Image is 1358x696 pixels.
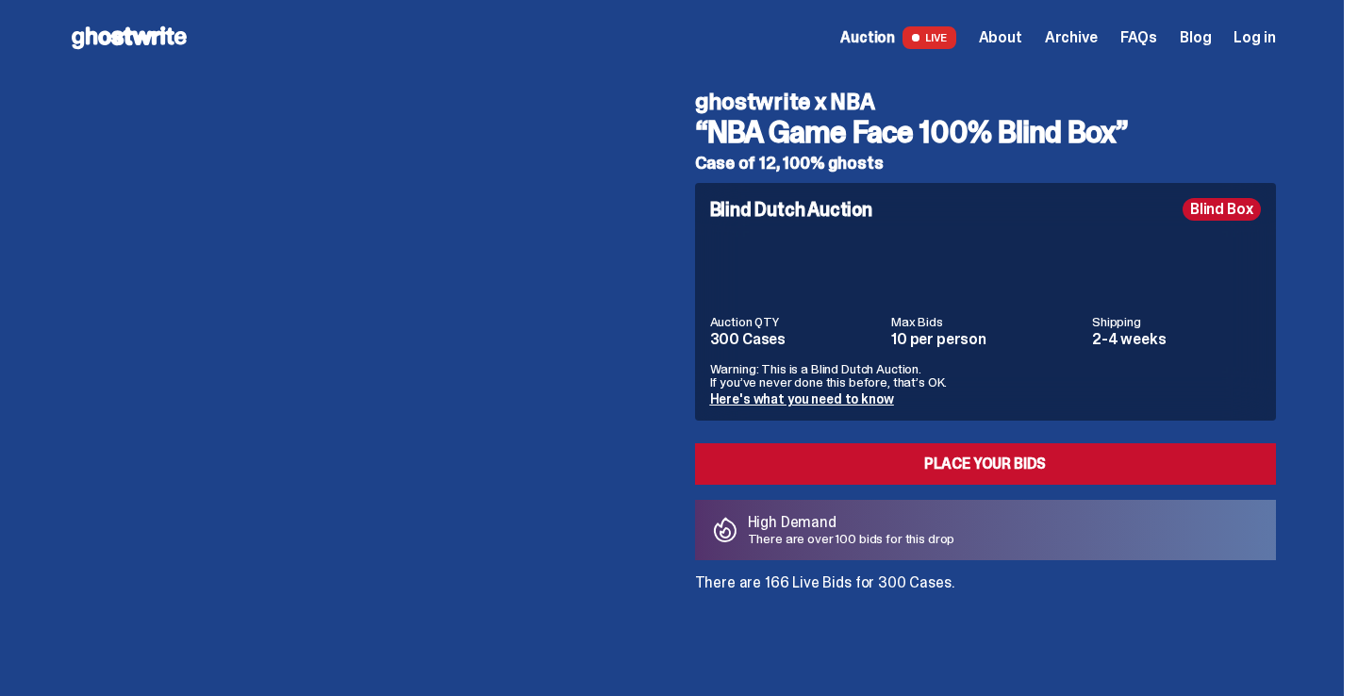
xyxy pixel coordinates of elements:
p: There are 166 Live Bids for 300 Cases. [695,575,1276,590]
span: LIVE [903,26,956,49]
a: Blog [1180,30,1211,45]
a: About [979,30,1022,45]
a: FAQs [1120,30,1157,45]
h5: Case of 12, 100% ghosts [695,155,1276,172]
dd: 10 per person [891,332,1081,347]
p: There are over 100 bids for this drop [748,532,955,545]
span: Auction [840,30,895,45]
h4: Blind Dutch Auction [710,200,872,219]
p: High Demand [748,515,955,530]
a: Place your Bids [695,443,1276,485]
a: Archive [1045,30,1098,45]
dd: 2-4 weeks [1092,332,1261,347]
a: Here's what you need to know [710,390,894,407]
dd: 300 Cases [710,332,881,347]
h3: “NBA Game Face 100% Blind Box” [695,117,1276,147]
a: Auction LIVE [840,26,955,49]
dt: Max Bids [891,315,1081,328]
dt: Shipping [1092,315,1261,328]
a: Log in [1234,30,1275,45]
div: Blind Box [1183,198,1261,221]
p: Warning: This is a Blind Dutch Auction. If you’ve never done this before, that’s OK. [710,362,1261,389]
dt: Auction QTY [710,315,881,328]
h4: ghostwrite x NBA [695,91,1276,113]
